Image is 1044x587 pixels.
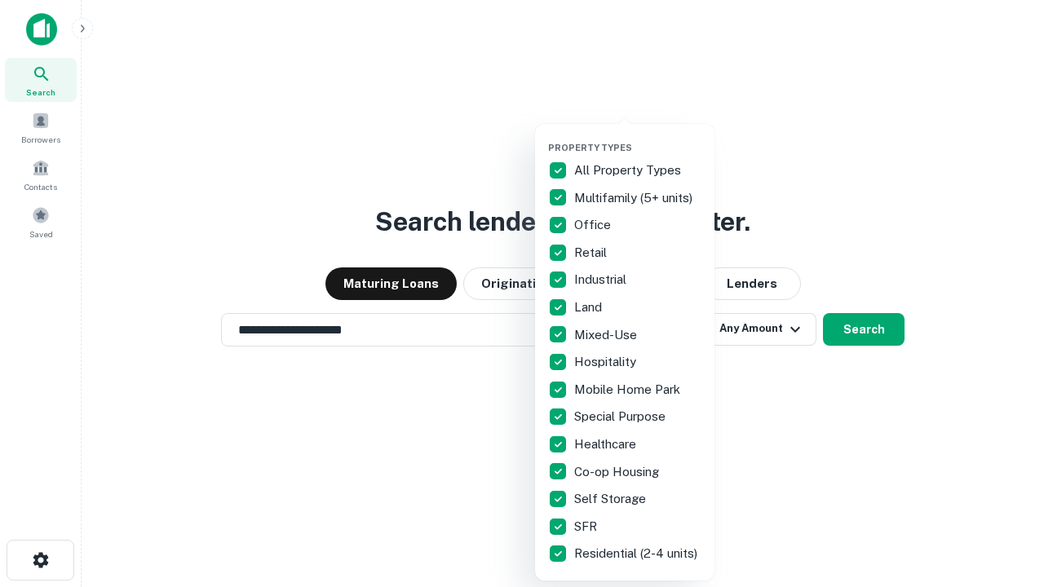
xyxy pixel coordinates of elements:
p: SFR [574,517,600,536]
p: Hospitality [574,352,639,372]
p: Special Purpose [574,407,669,426]
iframe: Chat Widget [962,457,1044,535]
p: Office [574,215,614,235]
p: Mixed-Use [574,325,640,345]
p: Industrial [574,270,630,289]
span: Property Types [548,143,632,152]
p: Mobile Home Park [574,380,683,399]
p: Self Storage [574,489,649,509]
p: Healthcare [574,435,639,454]
p: Co-op Housing [574,462,662,482]
p: All Property Types [574,161,684,180]
p: Multifamily (5+ units) [574,188,696,208]
p: Residential (2-4 units) [574,544,701,563]
p: Land [574,298,605,317]
p: Retail [574,243,610,263]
